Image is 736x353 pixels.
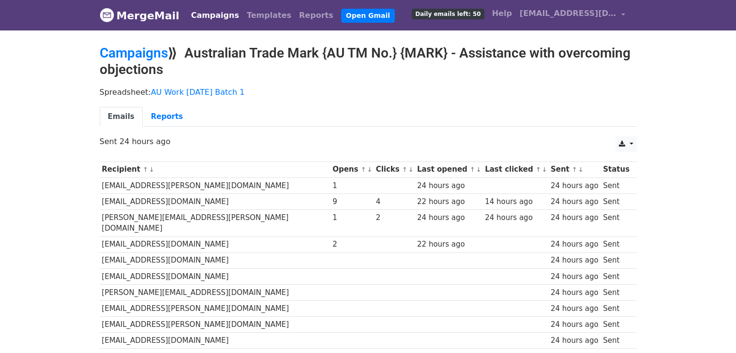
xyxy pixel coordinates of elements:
[100,300,330,316] td: [EMAIL_ADDRESS][PERSON_NAME][DOMAIN_NAME]
[601,268,631,284] td: Sent
[601,162,631,177] th: Status
[100,45,637,77] h2: ⟫ Australian Trade Mark {AU TM No.} {MARK} - Assistance with overcoming objections
[143,166,148,173] a: ↑
[482,162,548,177] th: Last clicked
[243,6,295,25] a: Templates
[100,87,637,97] p: Spreadsheet:
[548,162,601,177] th: Sent
[417,212,480,223] div: 24 hours ago
[100,284,330,300] td: [PERSON_NAME][EMAIL_ADDRESS][DOMAIN_NAME]
[376,212,413,223] div: 2
[100,333,330,349] td: [EMAIL_ADDRESS][DOMAIN_NAME]
[332,180,371,191] div: 1
[376,196,413,207] div: 4
[149,166,154,173] a: ↓
[100,5,180,26] a: MergeMail
[100,252,330,268] td: [EMAIL_ADDRESS][DOMAIN_NAME]
[417,196,480,207] div: 22 hours ago
[601,300,631,316] td: Sent
[100,317,330,333] td: [EMAIL_ADDRESS][PERSON_NAME][DOMAIN_NAME]
[476,166,481,173] a: ↓
[601,193,631,209] td: Sent
[417,239,480,250] div: 22 hours ago
[341,9,395,23] a: Open Gmail
[601,333,631,349] td: Sent
[402,166,407,173] a: ↑
[578,166,584,173] a: ↓
[330,162,374,177] th: Opens
[100,45,168,61] a: Campaigns
[551,239,599,250] div: 24 hours ago
[488,4,516,23] a: Help
[408,4,488,23] a: Daily emails left: 50
[520,8,616,19] span: [EMAIL_ADDRESS][DOMAIN_NAME]
[100,236,330,252] td: [EMAIL_ADDRESS][DOMAIN_NAME]
[100,177,330,193] td: [EMAIL_ADDRESS][PERSON_NAME][DOMAIN_NAME]
[516,4,629,27] a: [EMAIL_ADDRESS][DOMAIN_NAME]
[151,88,245,97] a: AU Work [DATE] Batch 1
[601,317,631,333] td: Sent
[551,287,599,298] div: 24 hours ago
[601,209,631,236] td: Sent
[295,6,337,25] a: Reports
[100,193,330,209] td: [EMAIL_ADDRESS][DOMAIN_NAME]
[485,212,546,223] div: 24 hours ago
[551,303,599,314] div: 24 hours ago
[100,268,330,284] td: [EMAIL_ADDRESS][DOMAIN_NAME]
[551,180,599,191] div: 24 hours ago
[100,107,143,127] a: Emails
[143,107,191,127] a: Reports
[551,271,599,282] div: 24 hours ago
[536,166,541,173] a: ↑
[332,239,371,250] div: 2
[551,196,599,207] div: 24 hours ago
[100,209,330,236] td: [PERSON_NAME][EMAIL_ADDRESS][PERSON_NAME][DOMAIN_NAME]
[412,9,484,19] span: Daily emails left: 50
[551,212,599,223] div: 24 hours ago
[551,335,599,346] div: 24 hours ago
[332,196,371,207] div: 9
[572,166,577,173] a: ↑
[542,166,547,173] a: ↓
[601,284,631,300] td: Sent
[367,166,372,173] a: ↓
[100,8,114,22] img: MergeMail logo
[408,166,414,173] a: ↓
[100,162,330,177] th: Recipient
[551,319,599,330] div: 24 hours ago
[601,177,631,193] td: Sent
[361,166,366,173] a: ↑
[332,212,371,223] div: 1
[551,255,599,266] div: 24 hours ago
[374,162,415,177] th: Clicks
[485,196,546,207] div: 14 hours ago
[100,136,637,147] p: Sent 24 hours ago
[417,180,480,191] div: 24 hours ago
[470,166,475,173] a: ↑
[601,236,631,252] td: Sent
[415,162,482,177] th: Last opened
[187,6,243,25] a: Campaigns
[601,252,631,268] td: Sent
